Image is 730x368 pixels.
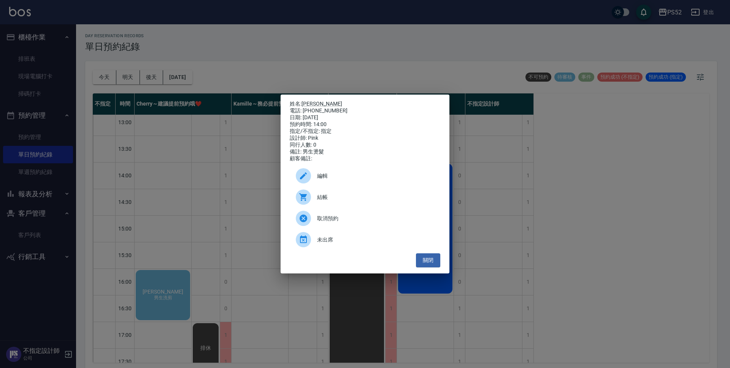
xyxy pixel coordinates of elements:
div: 未出席 [290,229,440,250]
div: 取消預約 [290,208,440,229]
div: 日期: [DATE] [290,114,440,121]
span: 結帳 [317,193,434,201]
span: 編輯 [317,172,434,180]
a: 結帳 [290,186,440,208]
a: [PERSON_NAME] [302,101,342,107]
div: 電話: [PHONE_NUMBER] [290,107,440,114]
div: 編輯 [290,165,440,186]
span: 取消預約 [317,215,434,223]
span: 未出席 [317,236,434,244]
button: 關閉 [416,253,440,267]
div: 設計師: Pink [290,135,440,142]
p: 姓名: [290,101,440,107]
div: 顧客備註: [290,155,440,162]
div: 預約時間: 14:00 [290,121,440,128]
div: 指定/不指定: 指定 [290,128,440,135]
div: 同行人數: 0 [290,142,440,148]
div: 備註: 男生燙髮 [290,148,440,155]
